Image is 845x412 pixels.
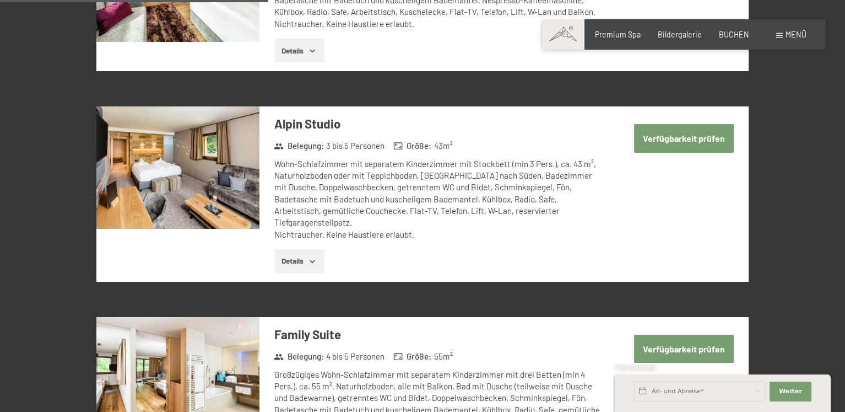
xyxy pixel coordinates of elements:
[274,140,324,152] strong: Belegung :
[274,326,602,343] h3: Family Suite
[274,351,324,362] strong: Belegung :
[274,115,602,132] h3: Alpin Studio
[634,124,734,152] button: Verfügbarkeit prüfen
[658,30,702,39] a: Bildergalerie
[274,39,324,63] button: Details
[274,158,602,240] div: Wohn-Schlafzimmer mit separatem Kinderzimmer mit Stockbett (min 3 Pers.), ca. 43 m², Naturholzbod...
[326,140,384,152] span: 3 bis 5 Personen
[326,351,384,362] span: 4 bis 5 Personen
[96,106,259,229] img: mss_renderimg.php
[595,30,641,39] a: Premium Spa
[786,30,806,39] span: Menü
[274,249,324,274] button: Details
[719,30,749,39] a: BUCHEN
[634,335,734,363] button: Verfügbarkeit prüfen
[779,387,802,396] span: Weiter
[393,140,432,152] strong: Größe :
[434,140,453,152] span: 43 m²
[615,363,656,371] span: Schnellanfrage
[434,351,453,362] span: 55 m²
[393,351,432,362] strong: Größe :
[770,382,811,402] button: Weiter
